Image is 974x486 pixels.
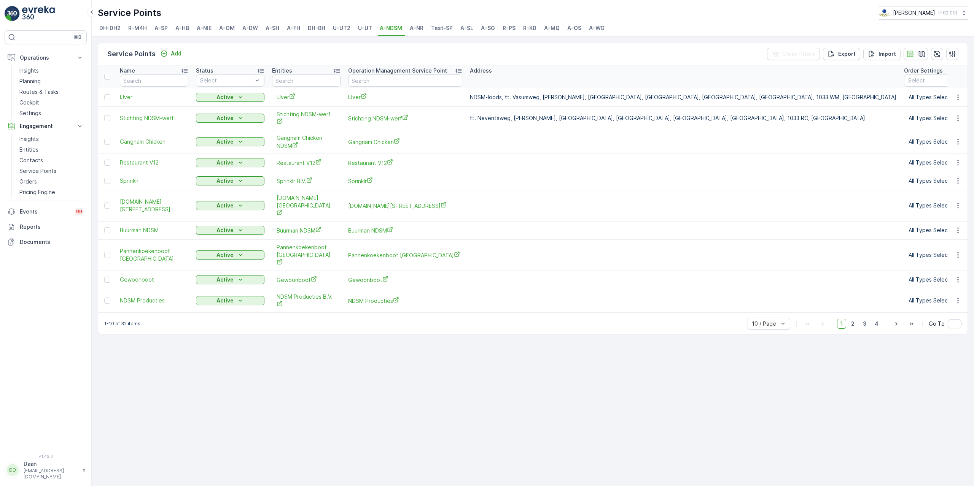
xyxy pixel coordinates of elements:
span: U-UT2 [333,24,350,32]
a: Pannenkoekenboot Amsterdam [348,251,462,259]
button: Active [196,158,264,167]
span: DH-DH2 [99,24,121,32]
a: NDSM Producties [348,297,462,305]
span: R-KD [523,24,536,32]
span: v 1.49.3 [5,454,87,459]
a: Sprinklr B.V. [277,177,336,185]
button: Engagement [5,119,87,134]
span: Gewoonboot [277,276,336,284]
button: Add [157,49,185,58]
p: Settings [19,109,41,117]
div: Toggle Row Selected [104,94,110,100]
p: Documents [20,238,84,246]
p: Active [216,251,234,259]
a: IJver [348,93,462,101]
button: Active [196,176,264,185]
a: NDSM Producties B.V. [277,293,336,309]
p: Status [196,67,213,74]
button: Active [196,275,264,284]
span: A-WG [589,24,605,32]
p: Service Points [19,167,56,175]
a: Sprinklr [348,177,462,185]
a: Cockpit [16,97,87,108]
p: Entities [272,67,292,74]
span: Stichting NDSM-werf [120,114,188,122]
p: Cockpit [19,99,39,106]
p: All Types Selected [909,297,968,304]
p: Active [216,114,234,122]
p: Routes & Tasks [19,88,59,96]
span: A-OS [567,24,581,32]
a: Service Points [16,166,87,176]
a: Buurman NDSM [348,226,462,234]
span: 2 [848,319,858,329]
p: Clear Filters [782,50,815,58]
span: A-SP [154,24,168,32]
p: Active [216,276,234,283]
p: Events [20,208,70,215]
p: Daan [24,460,78,468]
button: Active [196,137,264,146]
img: logo_light-DOdMpM7g.png [22,6,55,21]
button: Active [196,250,264,260]
a: Restaurant V12 [277,159,336,167]
span: R-M4H [128,24,147,32]
p: Service Points [98,7,161,19]
span: Pannenkoekenboot [GEOGRAPHIC_DATA] [120,247,188,263]
span: Restaurant V12 [348,159,462,167]
a: Entities [16,144,87,155]
p: All Types Selected [909,159,968,166]
div: Toggle Row Selected [104,298,110,304]
button: Import [863,48,901,60]
button: Active [196,226,264,235]
td: tt. Neveritaweg, [PERSON_NAME], [GEOGRAPHIC_DATA], [GEOGRAPHIC_DATA], [GEOGRAPHIC_DATA], [GEOGRAP... [466,106,900,130]
span: Gewoonboot [348,276,462,284]
p: Pricing Engine [19,188,55,196]
a: Insights [16,134,87,144]
span: Restaurant V12 [120,159,188,166]
a: Events99 [5,204,87,219]
a: Stichting NDSM-werf [348,114,462,122]
button: Active [196,114,264,123]
span: A-MQ [544,24,560,32]
span: A-DW [242,24,258,32]
input: Search [348,74,462,87]
div: Toggle Row Selected [104,277,110,283]
span: R-PS [503,24,516,32]
a: LOADS.Amsterdam Kropaarstraat 12 [348,202,462,210]
button: Active [196,93,264,102]
p: Active [216,226,234,234]
span: A-OM [219,24,235,32]
span: Buurman NDSM [120,226,188,234]
span: A-NR [410,24,423,32]
p: [PERSON_NAME] [893,9,935,17]
p: Service Points [107,49,156,59]
a: Reports [5,219,87,234]
a: Buurman NDSM [277,226,336,234]
div: Toggle Row Selected [104,252,110,258]
a: Gangnam Chicken [348,138,462,146]
img: logo [5,6,20,21]
input: Search [120,74,188,87]
a: Gangnam Chicken [120,138,188,146]
a: Pannenkoekenboot Amsterdam [120,247,188,263]
a: Gangnam Chicken NDSM [277,134,336,150]
p: Contacts [19,157,43,164]
p: Active [216,202,234,209]
p: Add [171,50,181,57]
span: A-NDSM [380,24,402,32]
span: [DOMAIN_NAME][STREET_ADDRESS] [348,202,462,210]
span: Stichting NDSM-werf [277,111,336,126]
p: All Types Selected [909,93,968,101]
div: Toggle Row Selected [104,227,110,233]
div: Toggle Row Selected [104,139,110,145]
span: NDSM Producties [120,297,188,304]
div: Toggle Row Selected [104,115,110,121]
